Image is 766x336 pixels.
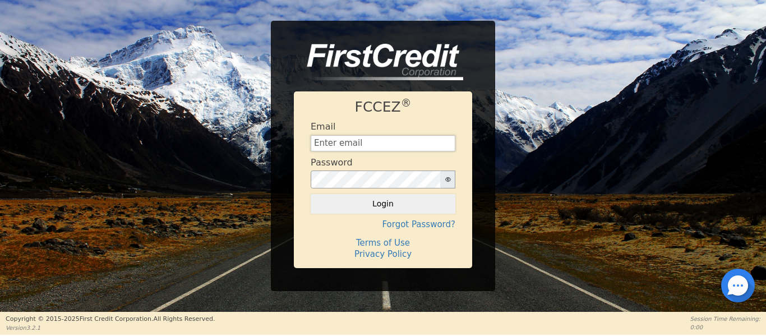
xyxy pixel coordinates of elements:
span: All Rights Reserved. [153,315,215,323]
h4: Privacy Policy [311,249,455,259]
img: logo-CMu_cnol.png [294,44,463,81]
h1: FCCEZ [311,99,455,116]
p: Copyright © 2015- 2025 First Credit Corporation. [6,315,215,324]
h4: Forgot Password? [311,219,455,229]
sup: ® [401,97,412,109]
h4: Terms of Use [311,238,455,248]
p: 0:00 [690,323,760,332]
p: Session Time Remaining: [690,315,760,323]
h4: Password [311,157,353,168]
p: Version 3.2.1 [6,324,215,332]
h4: Email [311,121,335,132]
input: Enter email [311,135,455,152]
button: Login [311,194,455,213]
input: password [311,171,441,188]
